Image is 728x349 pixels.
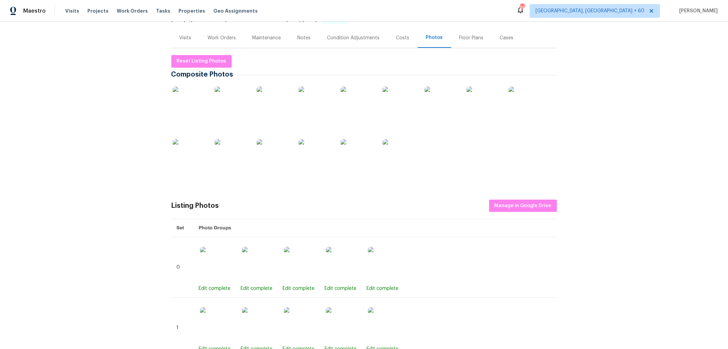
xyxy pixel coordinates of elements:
[171,71,237,78] span: Composite Photos
[283,285,314,292] div: Edit complete
[177,57,226,66] span: Reset Listing Photos
[199,285,230,292] div: Edit complete
[298,35,311,41] div: Notes
[253,35,281,41] div: Maintenance
[241,285,272,292] div: Edit complete
[87,8,109,14] span: Projects
[23,8,46,14] span: Maestro
[287,17,317,22] span: -
[65,8,79,14] span: Visits
[287,17,301,22] span: [DATE]
[500,35,514,41] div: Cases
[327,35,380,41] div: Condition Adjustments
[193,219,557,237] th: Photo Groups
[676,8,718,14] span: [PERSON_NAME]
[117,8,148,14] span: Work Orders
[367,285,398,292] div: Edit complete
[325,285,356,292] div: Edit complete
[459,35,484,41] div: Floor Plans
[489,200,557,212] button: Manage in Google Drive
[426,34,443,41] div: Photos
[171,237,193,298] td: 0
[179,8,205,14] span: Properties
[171,17,186,22] span: [DATE]
[520,4,525,11] div: 842
[156,9,170,13] span: Tasks
[208,35,236,41] div: Work Orders
[536,8,644,14] span: [GEOGRAPHIC_DATA], [GEOGRAPHIC_DATA] + 60
[171,219,193,237] th: Set
[396,35,410,41] div: Costs
[171,55,232,68] button: Reset Listing Photos
[213,8,258,14] span: Geo Assignments
[180,35,191,41] div: Visits
[171,202,219,209] div: Listing Photos
[303,17,317,22] span: [DATE]
[272,17,349,22] span: Listed
[495,202,552,210] span: Manage in Google Drive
